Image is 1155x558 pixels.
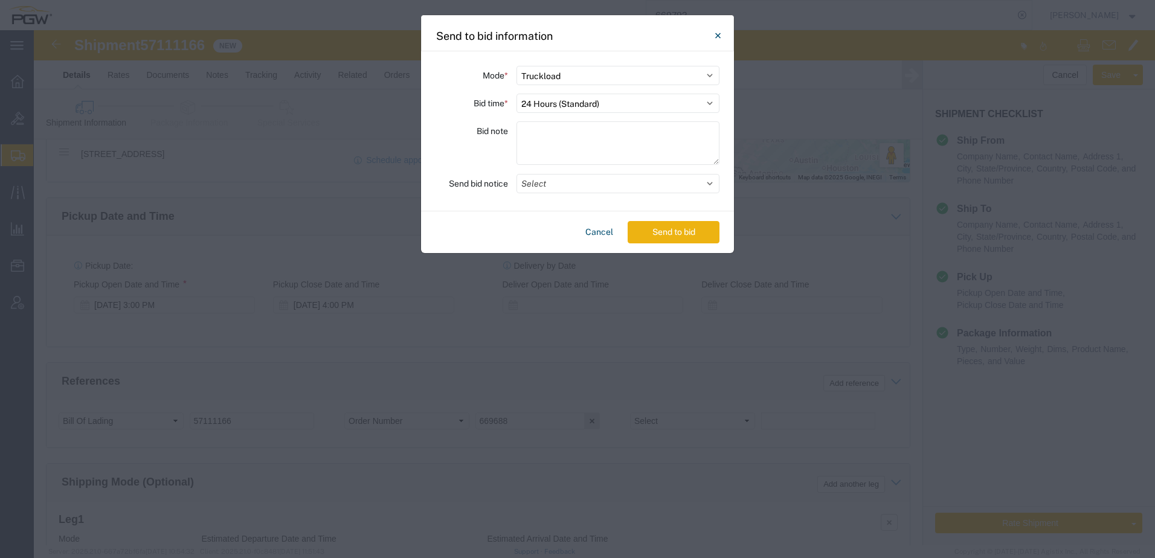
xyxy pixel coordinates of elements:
[706,24,730,48] button: Close
[581,221,618,243] button: Cancel
[516,174,719,193] button: Select
[477,121,508,141] label: Bid note
[628,221,719,243] button: Send to bid
[449,174,508,193] label: Send bid notice
[436,28,553,44] h4: Send to bid information
[474,94,508,113] label: Bid time
[483,66,508,85] label: Mode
